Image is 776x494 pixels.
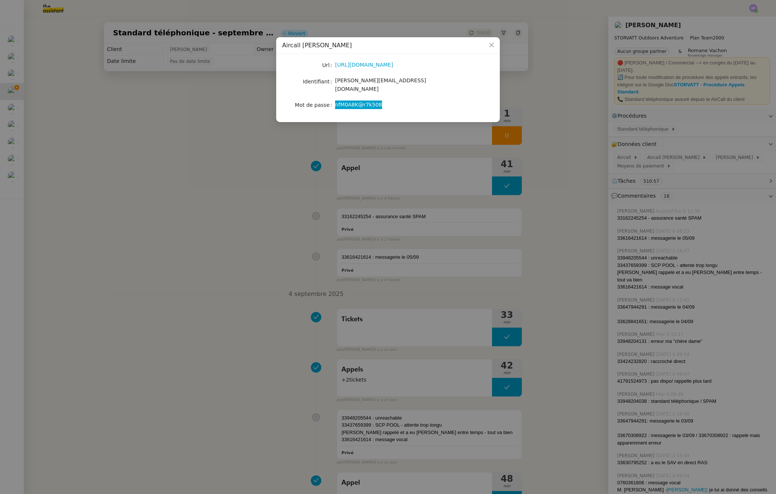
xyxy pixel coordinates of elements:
[322,60,335,70] label: Url
[295,100,335,110] label: Mot de passe
[303,76,335,87] label: Identifiant
[335,62,393,68] a: [URL][DOMAIN_NAME]
[282,42,352,49] span: Aircall [PERSON_NAME]
[483,37,500,54] button: Close
[335,102,382,108] span: nfM0A8K@r7k508
[335,77,426,92] span: [PERSON_NAME][EMAIL_ADDRESS][DOMAIN_NAME]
